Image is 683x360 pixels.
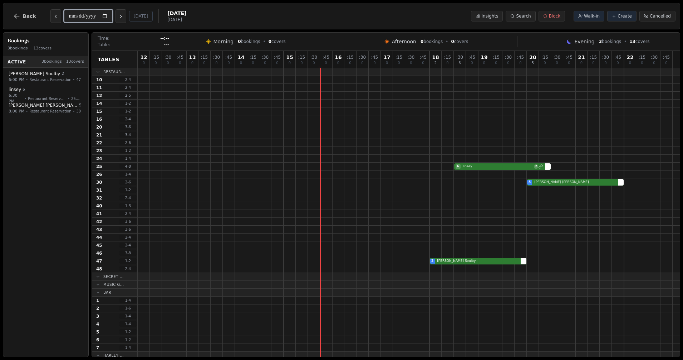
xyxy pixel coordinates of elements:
[140,55,147,60] span: 12
[213,55,220,59] span: : 30
[641,61,643,65] span: 0
[23,87,25,93] span: 6
[96,211,102,217] span: 41
[8,45,28,52] span: 3 bookings
[119,298,137,303] span: 1 - 4
[119,313,137,319] span: 1 - 4
[495,61,497,65] span: 0
[96,109,102,114] span: 15
[96,329,99,335] span: 5
[263,39,266,44] span: •
[119,306,137,311] span: 1 - 6
[119,164,137,169] span: 4 - 8
[96,132,102,138] span: 21
[432,55,439,60] span: 18
[177,55,183,59] span: : 45
[493,55,500,59] span: : 15
[96,77,102,83] span: 10
[395,55,402,59] span: : 15
[119,227,137,232] span: 3 - 6
[96,187,102,193] span: 31
[262,55,269,59] span: : 30
[386,61,388,65] span: 0
[422,61,424,65] span: 0
[116,9,126,23] button: Next day
[41,59,62,65] span: 3 bookings
[349,61,351,65] span: 0
[517,55,524,59] span: : 45
[566,55,573,59] span: : 45
[446,39,448,44] span: •
[73,77,75,82] span: •
[119,219,137,224] span: 3 - 6
[96,116,102,122] span: 16
[337,61,339,65] span: 0
[383,55,390,60] span: 17
[599,39,621,44] span: bookings
[129,11,153,21] button: [DATE]
[250,55,256,59] span: : 15
[578,55,585,60] span: 21
[213,38,234,45] span: Morning
[62,71,64,77] span: 2
[529,180,531,185] span: 5
[371,55,378,59] span: : 45
[160,35,169,41] span: --:--
[532,61,534,65] span: 5
[119,203,137,208] span: 1 - 3
[50,9,61,23] button: Previous day
[361,61,363,65] span: 0
[119,258,137,264] span: 1 - 2
[8,37,84,44] h3: Bookings
[323,55,329,59] span: : 45
[650,13,671,19] span: Cancelled
[237,55,244,60] span: 14
[96,306,99,311] span: 2
[96,156,102,162] span: 24
[9,71,60,77] span: [PERSON_NAME] Soulby
[119,321,137,327] span: 1 - 4
[103,290,111,295] span: Bar
[274,55,281,59] span: : 45
[373,61,375,65] span: 0
[119,345,137,350] span: 1 - 4
[119,266,137,272] span: 2 - 4
[359,55,366,59] span: : 30
[471,61,473,65] span: 0
[627,55,633,60] span: 22
[468,55,475,59] span: : 45
[26,77,28,82] span: •
[663,55,670,59] span: : 45
[24,96,26,101] span: •
[347,55,354,59] span: : 15
[73,109,75,114] span: •
[103,353,124,358] span: Harley ...
[238,39,241,44] span: 0
[23,14,36,19] span: Back
[461,164,534,169] span: linsey
[76,109,81,114] span: 30
[481,13,498,19] span: Insights
[240,61,242,65] span: 0
[119,132,137,138] span: 3 - 4
[9,92,23,104] span: 6:30 PM
[456,164,461,169] span: 6
[79,102,82,109] span: 5
[614,55,621,59] span: : 45
[506,11,535,21] button: Search
[325,61,327,65] span: 0
[164,42,169,48] span: ---
[269,39,286,44] span: covers
[529,55,536,60] span: 20
[96,179,102,185] span: 30
[604,61,606,65] span: 0
[167,61,169,65] span: 0
[103,274,124,279] span: Secret ...
[119,85,137,90] span: 2 - 4
[286,55,293,60] span: 15
[653,61,655,65] span: 0
[618,13,632,19] span: Create
[298,55,305,59] span: : 15
[96,140,102,146] span: 22
[624,39,627,44] span: •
